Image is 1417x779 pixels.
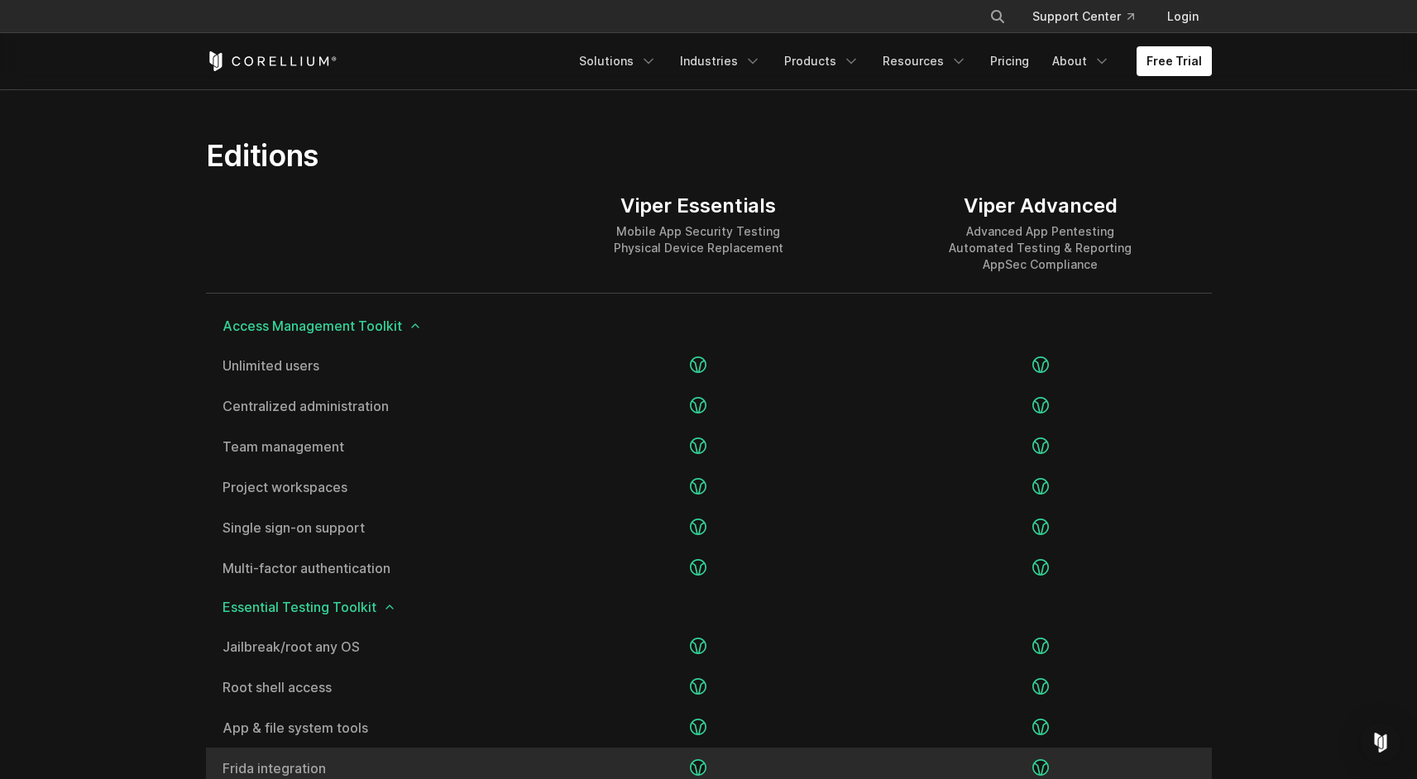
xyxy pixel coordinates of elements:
a: Unlimited users [223,359,511,372]
div: Navigation Menu [569,46,1212,76]
a: About [1042,46,1120,76]
a: Jailbreak/root any OS [223,640,511,653]
span: Access Management Toolkit [223,319,1195,332]
a: Project workspaces [223,480,511,494]
h2: Editions [206,137,865,174]
a: Industries [670,46,771,76]
div: Navigation Menu [969,2,1212,31]
a: Single sign-on support [223,521,511,534]
div: Mobile App Security Testing Physical Device Replacement [614,223,783,256]
a: Free Trial [1137,46,1212,76]
div: Viper Essentials [614,194,783,218]
a: Pricing [980,46,1039,76]
a: Products [774,46,869,76]
a: Solutions [569,46,667,76]
a: Multi-factor authentication [223,562,511,575]
a: App & file system tools [223,721,511,734]
a: Corellium Home [206,51,337,71]
a: Login [1154,2,1212,31]
button: Search [983,2,1012,31]
div: Viper Advanced [949,194,1132,218]
a: Team management [223,440,511,453]
a: Centralized administration [223,399,511,413]
a: Frida integration [223,762,511,775]
a: Resources [873,46,977,76]
a: Support Center [1019,2,1147,31]
a: Root shell access [223,681,511,694]
div: Open Intercom Messenger [1361,723,1400,762]
span: Essential Testing Toolkit [223,600,1195,614]
div: Advanced App Pentesting Automated Testing & Reporting AppSec Compliance [949,223,1132,273]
